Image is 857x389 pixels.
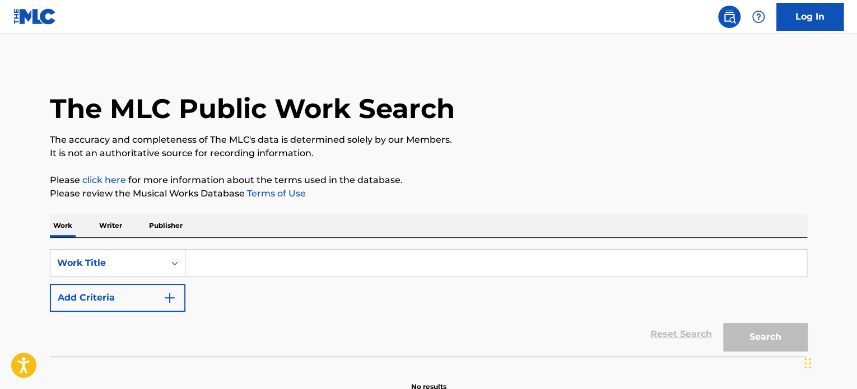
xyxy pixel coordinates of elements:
[50,147,807,160] p: It is not an authoritative source for recording information.
[13,8,57,25] img: MLC Logo
[50,284,185,312] button: Add Criteria
[96,214,125,237] p: Writer
[146,214,186,237] p: Publisher
[50,174,807,187] p: Please for more information about the terms used in the database.
[801,335,857,389] iframe: Chat Widget
[752,10,765,24] img: help
[50,249,807,357] form: Search Form
[747,6,770,28] div: Help
[50,133,807,147] p: The accuracy and completeness of The MLC's data is determined solely by our Members.
[57,256,158,270] div: Work Title
[776,3,844,31] a: Log In
[50,187,807,200] p: Please review the Musical Works Database
[50,92,455,125] h1: The MLC Public Work Search
[50,214,76,237] p: Work
[718,6,740,28] a: Public Search
[245,188,306,199] a: Terms of Use
[163,291,176,304] img: 9d2ae6d4665cec9f34b9.svg
[723,10,736,24] img: search
[82,175,126,185] a: click here
[804,346,811,380] div: Drag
